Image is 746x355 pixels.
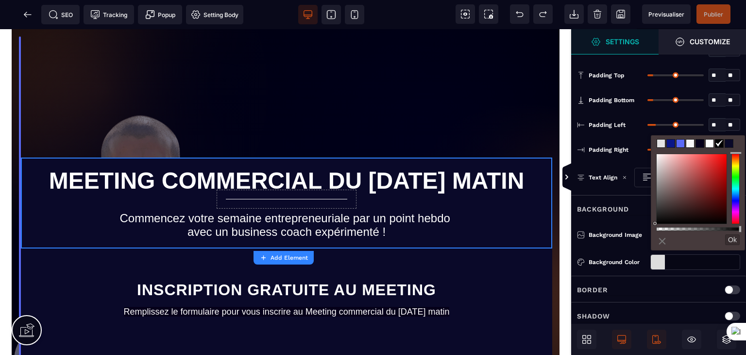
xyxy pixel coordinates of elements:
[612,330,631,349] span: Desktop Only
[589,257,646,267] div: Background Color
[704,11,723,18] span: Publier
[676,139,685,148] span: rgb(91, 106, 246)
[622,175,627,180] img: loading
[589,121,626,129] span: Padding Left
[577,284,608,296] p: Border
[606,38,639,45] strong: Settings
[647,330,666,349] span: Mobile Only
[577,173,617,182] p: Text Align
[28,246,545,275] h1: INSCRIPTION GRATUITE AU MEETING
[145,10,175,19] span: Popup
[589,71,625,79] span: Padding Top
[648,11,684,18] span: Previsualiser
[21,177,552,214] h2: Commencez votre semaine entrepreneuriale par un point hebdo avec un business coach expérimenté !
[577,330,596,349] span: Open Blocks
[271,254,308,261] strong: Add Element
[715,139,724,148] span: rgb(0, 0, 0)
[682,330,701,349] span: Hide/Show Block
[577,310,610,322] p: Shadow
[695,139,704,148] span: rgb(6, 0, 26)
[666,139,675,148] span: rgb(10, 22, 135)
[90,10,127,19] span: Tracking
[705,139,714,148] span: rgb(255, 255, 255)
[589,146,628,154] span: Padding Right
[21,133,552,170] h1: MEETING COMMERCIAL DU [DATE] MATIN
[456,4,475,24] span: View components
[690,38,730,45] strong: Customize
[642,4,691,24] span: Preview
[717,330,736,349] span: Open Layers
[656,233,668,249] a: ⨯
[571,29,659,54] span: Settings
[686,139,695,148] span: rgb(246, 246, 246)
[725,234,740,245] button: Ok
[577,230,642,240] p: Background Image
[254,251,314,265] button: Add Element
[577,203,629,215] p: Background
[725,139,733,148] span: rgb(10, 9, 41)
[124,278,450,287] span: Remplissez le formulaire pour vous inscrire au Meeting commercial du [DATE] matin
[657,139,665,148] span: rgb(228, 228, 228)
[479,4,498,24] span: Screenshot
[589,96,634,104] span: Padding Bottom
[191,10,238,19] span: Setting Body
[659,29,746,54] span: Open Style Manager
[49,10,73,19] span: SEO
